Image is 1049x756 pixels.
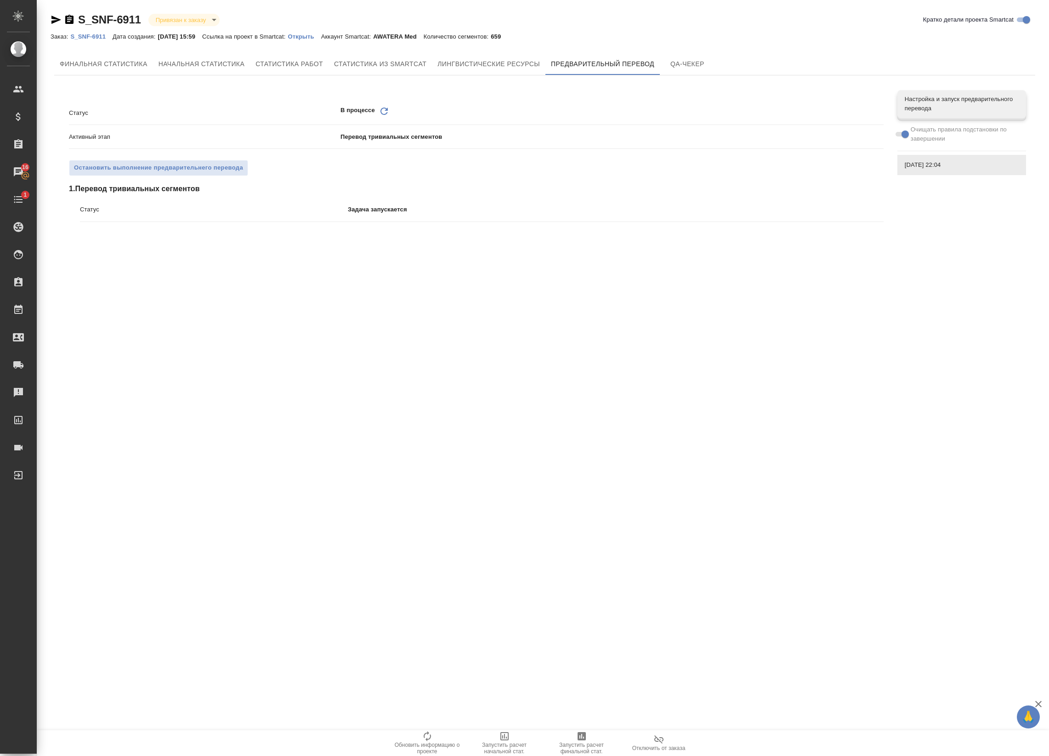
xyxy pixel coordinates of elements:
p: Заказ: [51,33,70,40]
div: Привязан к заказу [148,14,220,26]
span: 16 [17,163,34,172]
p: AWATERA Med [373,33,424,40]
p: Количество сегментов: [424,33,491,40]
span: Финальная статистика [60,58,147,70]
p: S_SNF-6911 [70,33,113,40]
p: [DATE] 15:59 [158,33,202,40]
button: 🙏 [1017,705,1040,728]
p: Статус [80,205,348,214]
span: 1 . Перевод тривиальных сегментов [69,183,884,194]
a: Открыть [288,32,321,40]
a: 1 [2,188,34,211]
a: S_SNF-6911 [70,32,113,40]
span: [DATE] 22:04 [905,160,1019,170]
span: Статистика работ [255,58,323,70]
button: Скопировать ссылку для ЯМессенджера [51,14,62,25]
span: Лингвистические ресурсы [437,58,540,70]
span: Начальная статистика [159,58,245,70]
p: Аккаунт Smartcat: [321,33,373,40]
span: Кратко детали проекта Smartcat [923,15,1014,24]
span: QA-чекер [665,58,709,70]
span: 1 [18,190,32,199]
p: Активный этап [69,132,340,142]
a: S_SNF-6911 [78,13,141,26]
button: Остановить выполнение предварительнего перевода [69,160,248,176]
div: [DATE] 22:04 [897,155,1026,175]
span: Остановить выполнение предварительнего перевода [74,163,243,173]
p: Открыть [288,33,321,40]
p: Статус [69,108,340,118]
span: Предварительный перевод [551,58,654,70]
button: Привязан к заказу [153,16,209,24]
div: Настройка и запуск предварительного перевода [897,90,1026,118]
p: Ссылка на проект в Smartcat: [202,33,288,40]
p: В процессе [340,106,375,120]
a: 16 [2,160,34,183]
p: Задача запускается [348,205,884,214]
span: Настройка и запуск предварительного перевода [905,95,1019,113]
span: Статистика из Smartcat [334,58,426,70]
p: Дата создания: [113,33,158,40]
p: Перевод тривиальных сегментов [340,132,884,142]
p: 659 [491,33,508,40]
span: 🙏 [1021,707,1036,727]
button: Скопировать ссылку [64,14,75,25]
span: Очищать правила подстановки по завершении [911,125,1019,143]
